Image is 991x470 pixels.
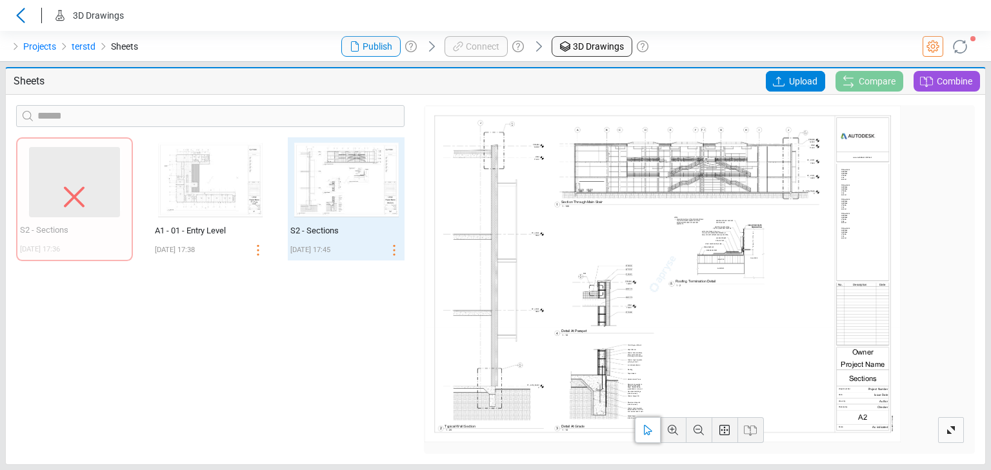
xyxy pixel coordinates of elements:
[29,147,120,217] span: ‌
[17,139,132,221] img: sheet
[289,137,404,222] img: Sheet
[789,71,817,92] span: Upload
[153,137,268,222] img: Sheet
[111,39,138,54] span: Sheets
[155,224,238,237] div: A1 - 01 - Entry Level
[290,242,330,258] p: 08/22/2025 17:45
[552,36,632,57] a: 3D Drawings
[23,39,56,54] a: Projects
[573,40,624,54] span: 3D Drawings
[914,71,980,92] a: Combine
[20,242,60,257] p: 08/22/2025 17:36
[73,10,124,21] span: 3D Drawings
[937,73,972,89] span: Combine
[290,224,374,237] div: S2 - Sections
[72,39,95,54] a: terstd
[20,224,101,237] div: S2 - Sections
[14,73,328,89] p: Sheets
[155,242,195,258] p: 08/22/2025 17:38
